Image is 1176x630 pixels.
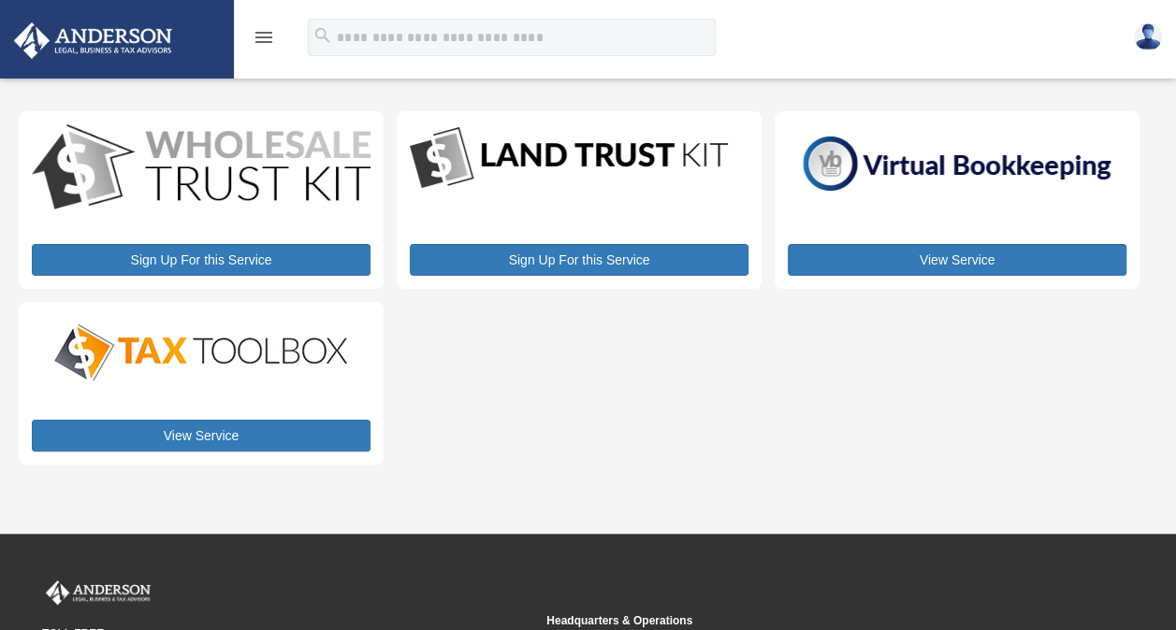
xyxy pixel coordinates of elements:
[32,244,370,276] a: Sign Up For this Service
[312,25,333,46] i: search
[8,22,178,59] img: Anderson Advisors Platinum Portal
[32,124,370,214] img: WS-Trust-Kit-lgo-1.jpg
[1134,23,1162,50] img: User Pic
[788,244,1126,276] a: View Service
[410,244,748,276] a: Sign Up For this Service
[253,26,275,49] i: menu
[253,33,275,49] a: menu
[42,580,154,605] img: Anderson Advisors Platinum Portal
[32,420,370,451] a: View Service
[410,124,728,193] img: LandTrust_lgo-1.jpg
